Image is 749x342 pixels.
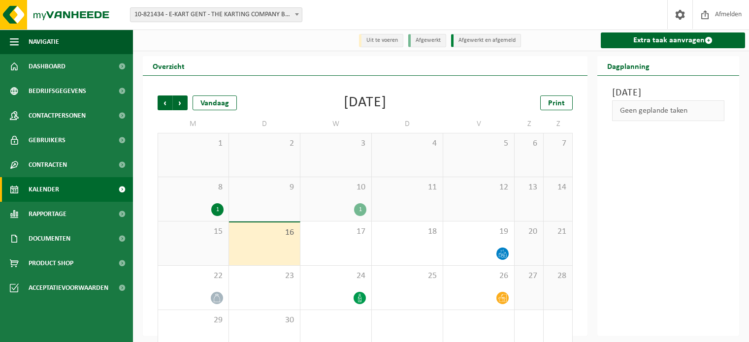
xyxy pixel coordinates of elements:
[173,95,188,110] span: Volgende
[548,99,565,107] span: Print
[540,95,573,110] a: Print
[29,54,65,79] span: Dashboard
[549,271,567,281] span: 28
[300,115,372,133] td: W
[130,7,302,22] span: 10-821434 - E-KART GENT - THE KARTING COMPANY BV - GENT
[354,203,366,216] div: 1
[29,202,66,226] span: Rapportage
[143,56,195,75] h2: Overzicht
[211,203,224,216] div: 1
[448,138,509,149] span: 5
[29,153,67,177] span: Contracten
[549,226,567,237] span: 21
[448,182,509,193] span: 12
[29,251,73,276] span: Product Shop
[515,115,544,133] td: Z
[601,32,745,48] a: Extra taak aanvragen
[158,95,172,110] span: Vorige
[234,182,295,193] span: 9
[29,103,86,128] span: Contactpersonen
[163,226,224,237] span: 15
[408,34,446,47] li: Afgewerkt
[130,8,302,22] span: 10-821434 - E-KART GENT - THE KARTING COMPANY BV - GENT
[29,79,86,103] span: Bedrijfsgegevens
[520,138,538,149] span: 6
[29,276,108,300] span: Acceptatievoorwaarden
[612,86,724,100] h3: [DATE]
[520,182,538,193] span: 13
[451,34,521,47] li: Afgewerkt en afgemeld
[163,182,224,193] span: 8
[549,182,567,193] span: 14
[359,34,403,47] li: Uit te voeren
[305,226,366,237] span: 17
[234,138,295,149] span: 2
[163,271,224,281] span: 22
[305,182,366,193] span: 10
[29,177,59,202] span: Kalender
[234,227,295,238] span: 16
[29,128,65,153] span: Gebruikers
[344,95,387,110] div: [DATE]
[29,226,70,251] span: Documenten
[544,115,573,133] td: Z
[443,115,515,133] td: V
[305,271,366,281] span: 24
[229,115,300,133] td: D
[163,315,224,326] span: 29
[377,226,438,237] span: 18
[193,95,237,110] div: Vandaag
[520,226,538,237] span: 20
[5,320,164,342] iframe: chat widget
[377,182,438,193] span: 11
[163,138,224,149] span: 1
[612,100,724,121] div: Geen geplande taken
[158,115,229,133] td: M
[597,56,659,75] h2: Dagplanning
[305,138,366,149] span: 3
[234,315,295,326] span: 30
[448,271,509,281] span: 26
[377,138,438,149] span: 4
[549,138,567,149] span: 7
[29,30,59,54] span: Navigatie
[372,115,443,133] td: D
[520,271,538,281] span: 27
[234,271,295,281] span: 23
[377,271,438,281] span: 25
[448,226,509,237] span: 19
